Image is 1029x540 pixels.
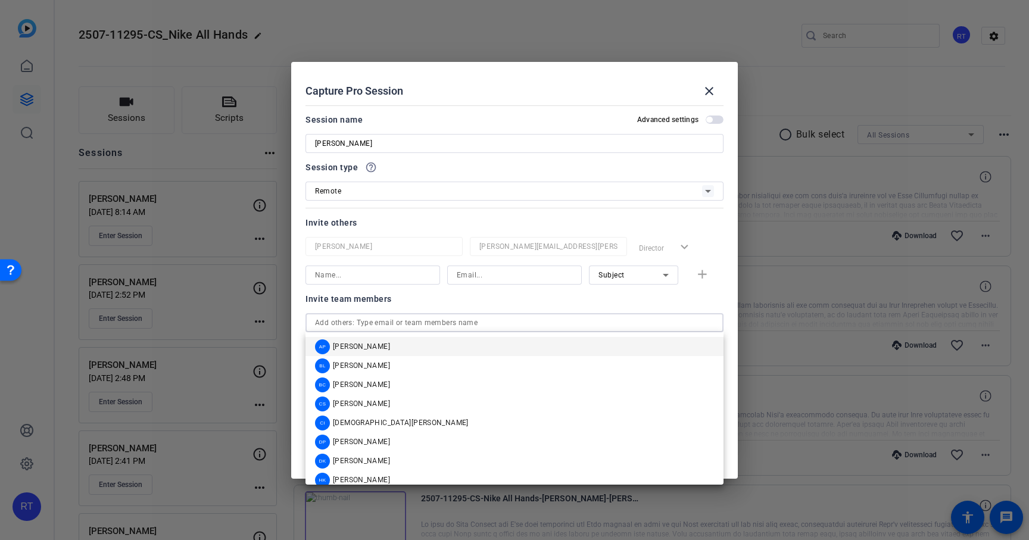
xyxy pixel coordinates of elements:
[315,136,714,151] input: Enter Session Name
[457,268,572,282] input: Email...
[333,380,390,389] span: [PERSON_NAME]
[315,239,453,254] input: Name...
[315,415,330,430] div: CI
[333,456,390,466] span: [PERSON_NAME]
[315,377,330,392] div: BC
[315,453,330,468] div: DK
[315,472,330,487] div: HK
[305,113,363,127] div: Session name
[333,361,390,370] span: [PERSON_NAME]
[479,239,618,254] input: Email...
[333,342,390,351] span: [PERSON_NAME]
[315,187,341,195] span: Remote
[333,437,390,447] span: [PERSON_NAME]
[637,115,699,124] h2: Advanced settings
[702,84,716,98] mat-icon: close
[315,268,431,282] input: Name...
[365,161,377,173] mat-icon: help_outline
[315,434,330,449] div: DP
[305,216,724,230] div: Invite others
[333,475,390,485] span: [PERSON_NAME]
[305,160,358,174] span: Session type
[305,292,724,306] div: Invite team members
[305,77,724,105] div: Capture Pro Session
[315,396,330,411] div: CS
[333,418,469,427] span: [DEMOGRAPHIC_DATA][PERSON_NAME]
[598,271,625,279] span: Subject
[315,358,330,373] div: BL
[315,339,330,354] div: AP
[315,316,714,330] input: Add others: Type email or team members name
[333,399,390,408] span: [PERSON_NAME]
